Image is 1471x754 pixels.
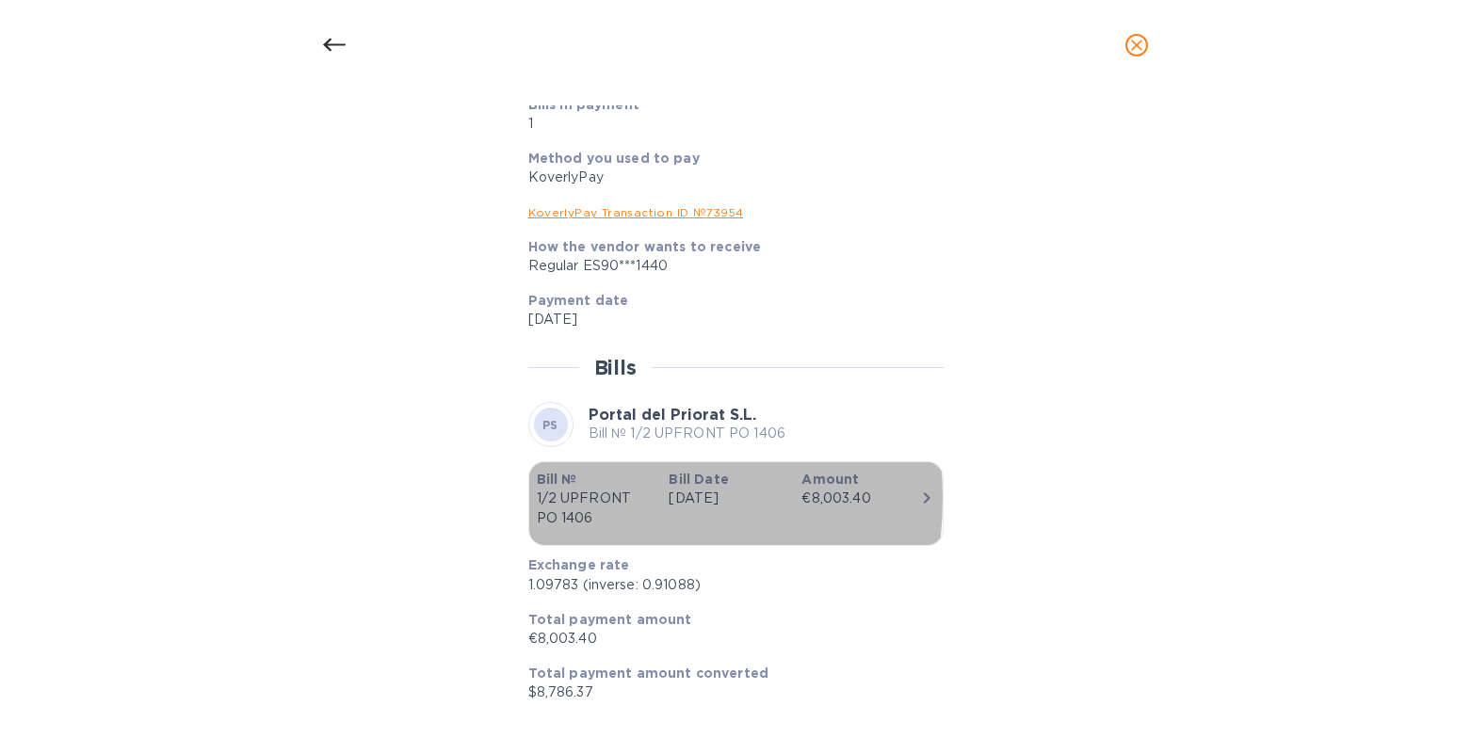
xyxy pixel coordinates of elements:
b: Exchange rate [528,557,630,572]
button: close [1114,23,1159,68]
p: Bill № 1/2 UPFRONT PO 1406 [589,424,785,443]
b: Bill Date [669,472,728,487]
b: Payment date [528,293,629,308]
h2: Bills [594,356,637,379]
b: PS [542,418,558,432]
a: KoverlyPay Transaction ID № 73954 [528,205,744,219]
p: $8,786.37 [528,682,929,702]
b: Portal del Priorat S.L. [589,406,756,424]
div: KoverlyPay [528,168,929,187]
div: Regular ES90***1440 [528,256,929,276]
p: 1/2 UPFRONT PO 1406 [537,489,655,528]
b: Bills in payment [528,97,639,112]
div: €8,003.40 [801,489,919,508]
b: Total payment amount converted [528,666,769,681]
p: €8,003.40 [528,629,929,649]
b: Amount [801,472,859,487]
b: Method you used to pay [528,151,700,166]
b: Total payment amount [528,612,692,627]
p: 1 [528,114,795,134]
p: [DATE] [528,310,929,329]
p: 1.09783 (inverse: 0.91088) [528,575,929,595]
p: [DATE] [669,489,786,508]
button: Bill №1/2 UPFRONT PO 1406Bill Date[DATE]Amount€8,003.40 [528,461,944,546]
b: How the vendor wants to receive [528,239,762,254]
b: Bill № [537,472,577,487]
